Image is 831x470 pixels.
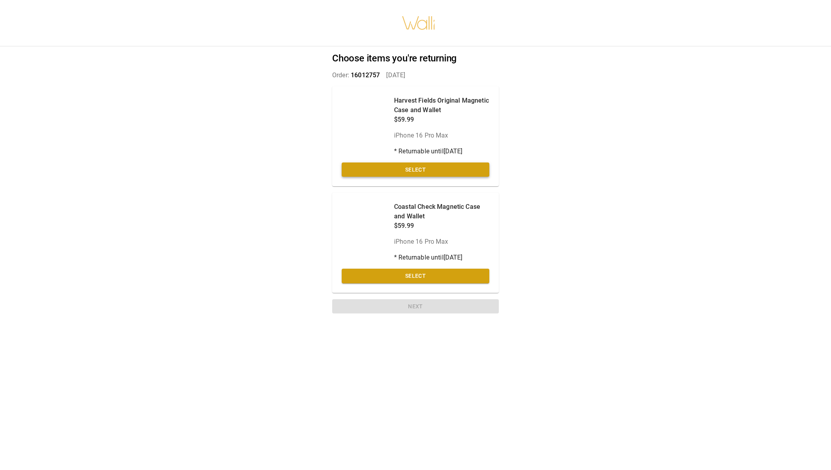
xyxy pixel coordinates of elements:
p: $59.99 [394,115,489,124]
button: Select [342,269,489,283]
p: * Returnable until [DATE] [394,253,489,262]
p: Harvest Fields Original Magnetic Case and Wallet [394,96,489,115]
p: $59.99 [394,221,489,231]
p: iPhone 16 Pro Max [394,131,489,140]
img: walli-inc.myshopify.com [402,6,436,40]
p: iPhone 16 Pro Max [394,237,489,246]
p: * Returnable until [DATE] [394,147,489,156]
button: Select [342,162,489,177]
p: Order: [DATE] [332,71,499,80]
h2: Choose items you're returning [332,53,499,64]
p: Coastal Check Magnetic Case and Wallet [394,202,489,221]
span: 16012757 [351,71,380,79]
